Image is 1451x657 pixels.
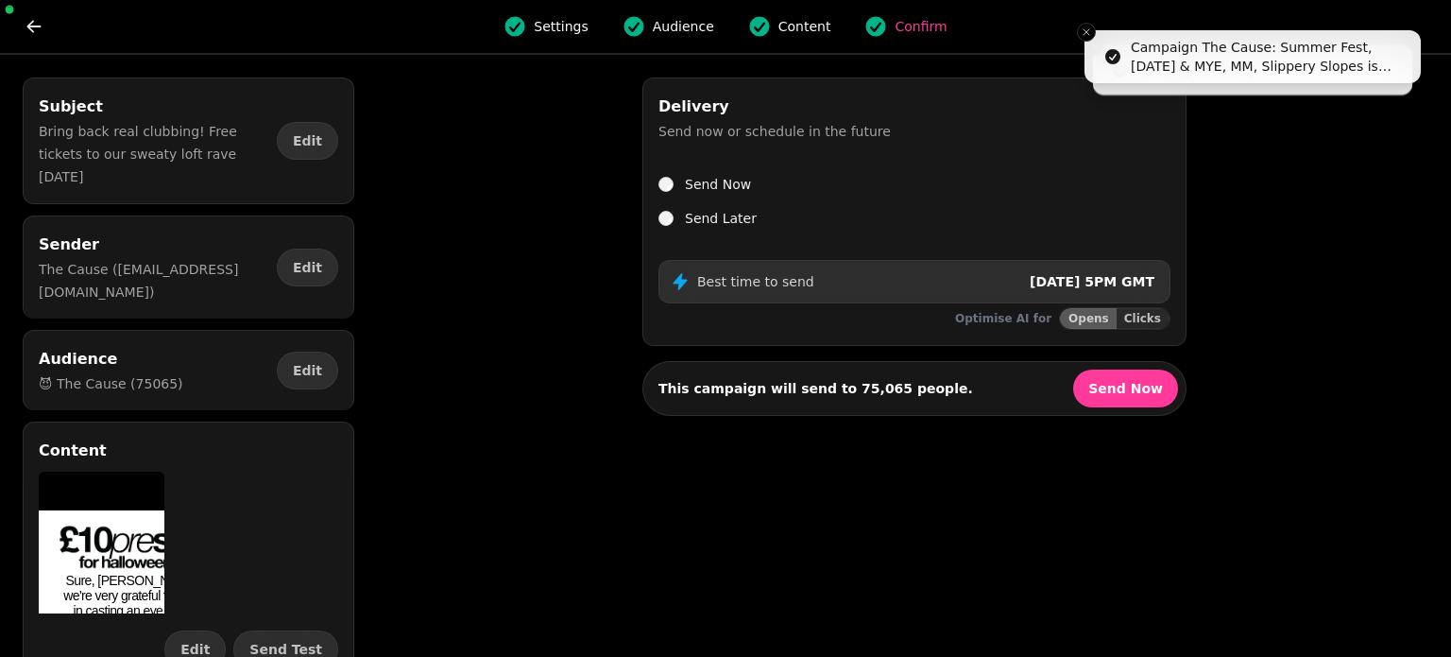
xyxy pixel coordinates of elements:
p: This campaign will send to people. [658,379,973,398]
p: Bring back real clubbing! Free tickets to our sweaty loft rave [DATE] [39,120,269,188]
button: Edit [277,352,338,389]
button: Opens [1060,308,1117,329]
span: Send Test [249,643,322,656]
span: Edit [293,134,322,147]
h2: Delivery [658,94,891,120]
button: Clicks [1117,308,1169,329]
button: go back [15,8,53,45]
button: Edit [277,122,338,160]
span: Opens [1068,313,1109,324]
span: Send Now [1088,382,1163,395]
p: The Cause ([EMAIL_ADDRESS][DOMAIN_NAME]) [39,258,269,303]
label: Send Now [685,173,751,196]
div: Campaign The Cause: Summer Fest, [DATE] & MYE, MM, Slippery Slopes is sending [1131,38,1413,76]
p: Best time to send [697,272,814,291]
img: https://supportthecause.co.uk/ [142,9,162,29]
h2: Subject [39,94,269,120]
h2: Audience [39,346,183,372]
span: Settings [534,17,588,36]
button: Edit [277,249,338,286]
p: 😈 The Cause (75065) [39,372,183,395]
span: Content [778,17,831,36]
strong: 75,065 [862,381,913,396]
span: Edit [180,643,210,656]
span: Edit [293,364,322,377]
label: Send Later [685,207,757,230]
h2: Content [39,438,107,464]
h2: Sender [39,232,269,258]
p: Send now or schedule in the future [658,120,891,143]
button: Send Now [1073,370,1178,407]
span: [DATE] 5PM GMT [1030,274,1154,289]
p: Optimise AI for [955,311,1051,326]
button: Close toast [1077,23,1096,42]
span: Clicks [1124,313,1161,324]
span: Confirm [895,17,947,36]
span: Audience [653,17,714,36]
span: Sure, [PERSON_NAME]’s still clinging on (and we're very grateful for that!), but there’s no harm ... [20,101,282,237]
span: Edit [293,261,322,274]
